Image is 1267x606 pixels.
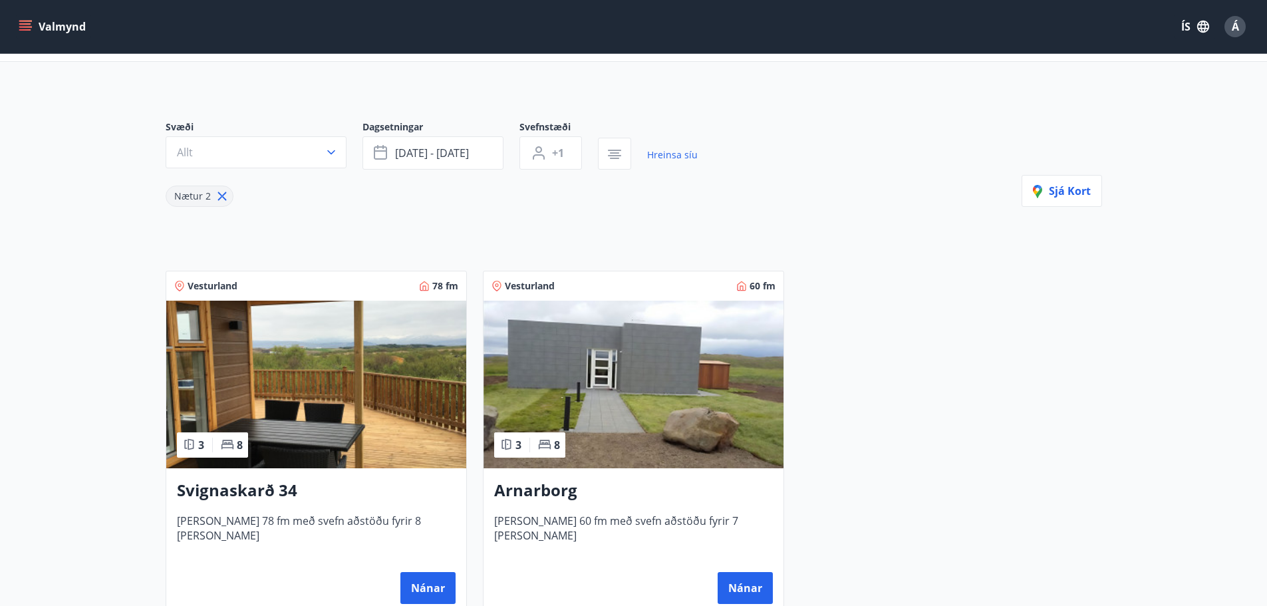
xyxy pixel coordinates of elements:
span: 60 fm [750,279,775,293]
h3: Svignaskarð 34 [177,479,456,503]
button: [DATE] - [DATE] [362,136,503,170]
img: Paella dish [484,301,783,468]
span: 78 fm [432,279,458,293]
button: Á [1219,11,1251,43]
span: [PERSON_NAME] 78 fm með svefn aðstöðu fyrir 8 [PERSON_NAME] [177,514,456,557]
span: Nætur 2 [174,190,211,202]
button: Sjá kort [1022,175,1102,207]
button: Allt [166,136,347,168]
span: Á [1232,19,1239,34]
span: [PERSON_NAME] 60 fm með svefn aðstöðu fyrir 7 [PERSON_NAME] [494,514,773,557]
span: Allt [177,145,193,160]
h3: Arnarborg [494,479,773,503]
a: Hreinsa síu [647,140,698,170]
button: +1 [519,136,582,170]
span: 3 [198,438,204,452]
span: 8 [237,438,243,452]
button: ÍS [1174,15,1216,39]
div: Nætur 2 [166,186,233,207]
span: Svefnstæði [519,120,598,136]
button: Nánar [400,572,456,604]
span: Vesturland [505,279,555,293]
span: 8 [554,438,560,452]
span: [DATE] - [DATE] [395,146,469,160]
button: menu [16,15,91,39]
img: Paella dish [166,301,466,468]
span: +1 [552,146,564,160]
span: Sjá kort [1033,184,1091,198]
button: Nánar [718,572,773,604]
span: Svæði [166,120,362,136]
span: Dagsetningar [362,120,519,136]
span: Vesturland [188,279,237,293]
span: 3 [515,438,521,452]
